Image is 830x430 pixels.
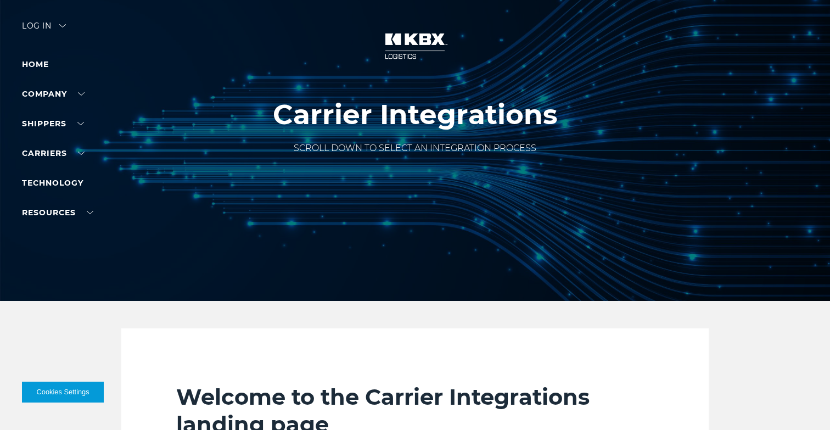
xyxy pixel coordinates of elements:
[22,22,66,38] div: Log in
[374,22,456,70] img: kbx logo
[59,24,66,27] img: arrow
[22,119,84,129] a: SHIPPERS
[22,178,83,188] a: Technology
[22,382,104,403] button: Cookies Settings
[273,99,558,131] h1: Carrier Integrations
[273,142,558,155] p: SCROLL DOWN TO SELECT AN INTEGRATION PROCESS
[22,208,93,217] a: RESOURCES
[22,89,85,99] a: Company
[22,148,85,158] a: Carriers
[22,59,49,69] a: Home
